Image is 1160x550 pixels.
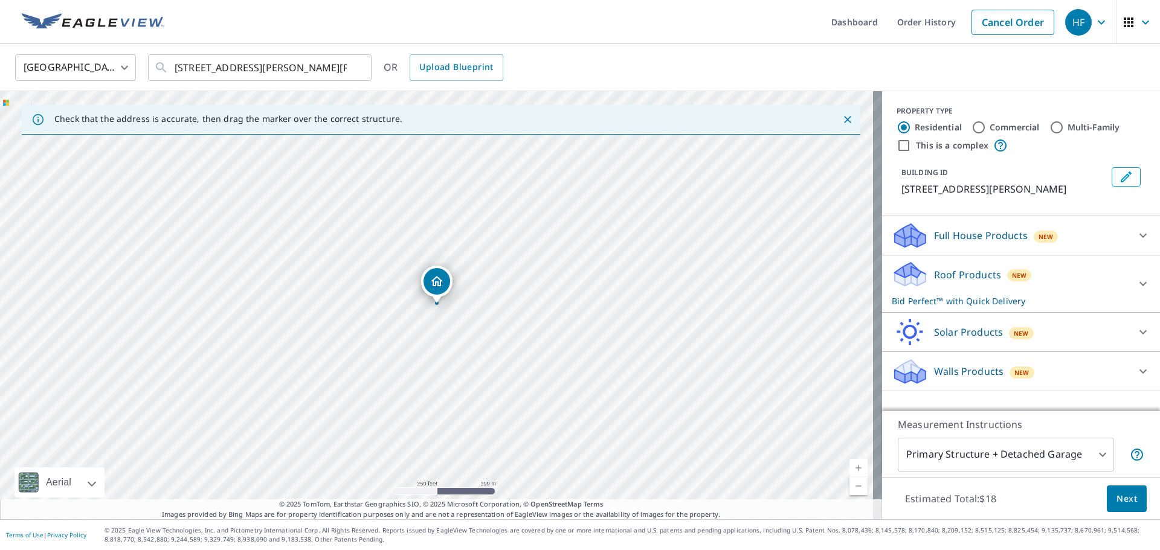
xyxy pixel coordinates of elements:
[849,477,868,495] a: Current Level 17, Zoom Out
[419,60,493,75] span: Upload Blueprint
[175,51,347,85] input: Search by address or latitude-longitude
[934,228,1028,243] p: Full House Products
[916,139,988,152] label: This is a complex
[105,526,1154,544] p: © 2025 Eagle View Technologies, Inc. and Pictometry International Corp. All Rights Reserved. Repo...
[1107,485,1147,513] button: Next
[1014,368,1029,377] span: New
[934,267,1001,282] p: Roof Products
[892,295,1129,307] p: Bid Perfect™ with Quick Delivery
[42,467,75,497] div: Aerial
[410,54,503,81] a: Upload Blueprint
[421,266,453,303] div: Dropped pin, building 1, Residential property, 2250 Conway Dr Deltona, FL 32738
[14,467,105,497] div: Aerial
[898,417,1144,432] p: Measurement Instructions
[1065,9,1092,36] div: HF
[6,531,43,539] a: Terms of Use
[1116,491,1137,507] span: Next
[54,114,402,124] p: Check that the address is accurate, then drag the marker over the correct structure.
[6,531,86,539] p: |
[1068,121,1120,133] label: Multi-Family
[22,13,164,31] img: EV Logo
[840,112,855,127] button: Close
[279,499,604,510] span: © 2025 TomTom, Earthstar Geographics SIO, © 2025 Microsoft Corporation, ©
[892,221,1150,250] div: Full House ProductsNew
[892,260,1150,307] div: Roof ProductsNewBid Perfect™ with Quick Delivery
[897,106,1145,117] div: PROPERTY TYPE
[934,325,1003,339] p: Solar Products
[1014,328,1029,338] span: New
[915,121,962,133] label: Residential
[971,10,1054,35] a: Cancel Order
[849,459,868,477] a: Current Level 17, Zoom In
[934,364,1004,379] p: Walls Products
[990,121,1040,133] label: Commercial
[892,318,1150,347] div: Solar ProductsNew
[901,167,948,177] p: BUILDING ID
[15,51,136,85] div: [GEOGRAPHIC_DATA]
[530,499,581,508] a: OpenStreetMap
[901,182,1107,196] p: [STREET_ADDRESS][PERSON_NAME]
[584,499,604,508] a: Terms
[1039,232,1054,241] span: New
[1112,167,1141,187] button: Edit building 1
[1012,270,1027,280] span: New
[384,54,503,81] div: OR
[47,531,86,539] a: Privacy Policy
[895,485,1006,512] p: Estimated Total: $18
[892,357,1150,386] div: Walls ProductsNew
[898,438,1114,472] div: Primary Structure + Detached Garage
